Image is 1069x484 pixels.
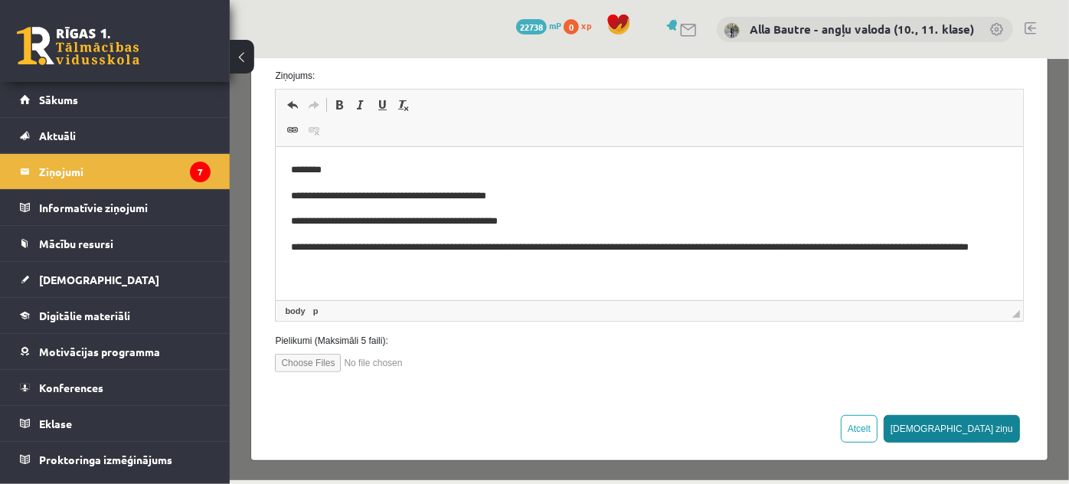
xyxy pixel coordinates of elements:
a: Undo (Ctrl+Z) [52,36,74,56]
span: Konferences [39,381,103,394]
a: [DEMOGRAPHIC_DATA] [20,262,211,297]
a: Informatīvie ziņojumi [20,190,211,225]
a: Aktuāli [20,118,211,153]
span: 0 [564,19,579,34]
a: Ziņojumi7 [20,154,211,189]
a: p element [80,245,92,259]
a: Mācību resursi [20,226,211,261]
a: Eklase [20,406,211,441]
img: Alla Bautre - angļu valoda (10., 11. klase) [724,23,740,38]
span: Resize [783,251,790,259]
span: Digitālie materiāli [39,309,130,322]
a: Sākums [20,82,211,117]
span: xp [581,19,591,31]
span: [DEMOGRAPHIC_DATA] [39,273,159,286]
a: 0 xp [564,19,599,31]
span: mP [549,19,561,31]
a: Motivācijas programma [20,334,211,369]
a: Proktoringa izmēģinājums [20,442,211,477]
legend: Informatīvie ziņojumi [39,190,211,225]
button: [DEMOGRAPHIC_DATA] ziņu [654,356,790,384]
span: Proktoringa izmēģinājums [39,453,172,466]
a: Unlink [74,61,95,81]
a: 22738 mP [516,19,561,31]
i: 7 [190,162,211,182]
span: Mācību resursi [39,237,113,250]
label: Pielikumi (Maksimāli 5 faili): [34,275,805,289]
a: Remove Format [163,36,185,56]
a: Bold (Ctrl+B) [99,36,120,56]
span: Aktuāli [39,129,76,142]
span: Eklase [39,417,72,430]
a: Redo (Ctrl+Y) [74,36,95,56]
label: Ziņojums: [34,10,805,24]
iframe: Editor, wiswyg-editor-47024908738120-1758117555-84 [46,88,793,241]
a: Alla Bautre - angļu valoda (10., 11. klase) [750,21,974,37]
button: Atcelt [611,356,648,384]
a: Underline (Ctrl+U) [142,36,163,56]
a: Italic (Ctrl+I) [120,36,142,56]
span: Sākums [39,93,78,106]
a: Rīgas 1. Tālmācības vidusskola [17,27,139,65]
span: Motivācijas programma [39,345,160,358]
a: Link (Ctrl+K) [52,61,74,81]
a: body element [52,245,78,259]
span: 22738 [516,19,547,34]
a: Digitālie materiāli [20,298,211,333]
legend: Ziņojumi [39,154,211,189]
a: Konferences [20,370,211,405]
